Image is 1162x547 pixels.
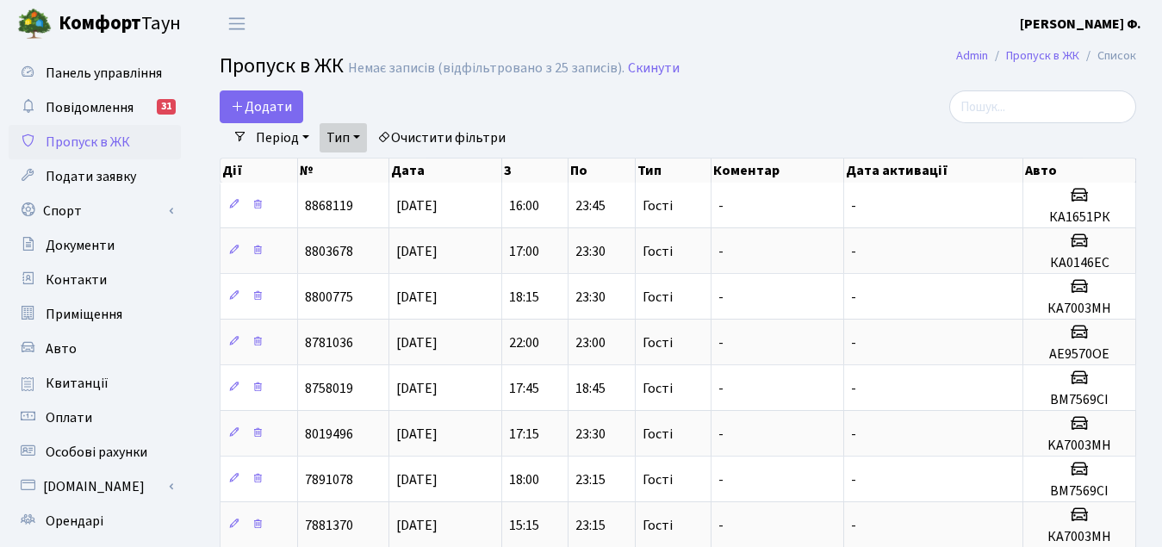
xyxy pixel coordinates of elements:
[1079,47,1136,65] li: Список
[1030,529,1128,545] h5: КА7003МН
[851,470,856,489] span: -
[305,333,353,352] span: 8781036
[9,469,181,504] a: [DOMAIN_NAME]
[215,9,258,38] button: Переключити навігацію
[643,382,673,395] span: Гості
[628,60,680,77] a: Скинути
[718,333,724,352] span: -
[575,242,606,261] span: 23:30
[851,379,856,398] span: -
[949,90,1136,123] input: Пошук...
[46,270,107,289] span: Контакти
[305,470,353,489] span: 7891078
[396,242,438,261] span: [DATE]
[643,427,673,441] span: Гості
[9,332,181,366] a: Авто
[509,288,539,307] span: 18:15
[9,194,181,228] a: Спорт
[46,408,92,427] span: Оплати
[396,288,438,307] span: [DATE]
[298,159,390,183] th: №
[575,196,606,215] span: 23:45
[9,401,181,435] a: Оплати
[396,516,438,535] span: [DATE]
[956,47,988,65] a: Admin
[930,38,1162,74] nav: breadcrumb
[320,123,367,152] a: Тип
[643,473,673,487] span: Гості
[1030,392,1128,408] h5: ВМ7569СІ
[305,288,353,307] span: 8800775
[851,516,856,535] span: -
[569,159,636,183] th: По
[370,123,513,152] a: Очистити фільтри
[396,379,438,398] span: [DATE]
[1020,15,1141,34] b: [PERSON_NAME] Ф.
[575,516,606,535] span: 23:15
[59,9,181,39] span: Таун
[46,305,122,324] span: Приміщення
[220,90,303,123] a: Додати
[1030,483,1128,500] h5: ВМ7569СІ
[509,242,539,261] span: 17:00
[1023,159,1136,183] th: Авто
[509,425,539,444] span: 17:15
[509,379,539,398] span: 17:45
[9,297,181,332] a: Приміщення
[851,196,856,215] span: -
[851,333,856,352] span: -
[305,379,353,398] span: 8758019
[575,379,606,398] span: 18:45
[509,333,539,352] span: 22:00
[718,242,724,261] span: -
[46,512,103,531] span: Орендарі
[718,379,724,398] span: -
[718,516,724,535] span: -
[389,159,501,183] th: Дата
[509,516,539,535] span: 15:15
[9,228,181,263] a: Документи
[46,339,77,358] span: Авто
[575,425,606,444] span: 23:30
[249,123,316,152] a: Період
[17,7,52,41] img: logo.png
[46,98,134,117] span: Повідомлення
[575,333,606,352] span: 23:00
[348,60,624,77] div: Немає записів (відфільтровано з 25 записів).
[220,51,344,81] span: Пропуск в ЖК
[1030,255,1128,271] h5: КА0146ЕС
[231,97,292,116] span: Додати
[305,196,353,215] span: 8868119
[9,435,181,469] a: Особові рахунки
[509,470,539,489] span: 18:00
[643,519,673,532] span: Гості
[851,242,856,261] span: -
[46,443,147,462] span: Особові рахунки
[396,425,438,444] span: [DATE]
[9,90,181,125] a: Повідомлення31
[636,159,711,183] th: Тип
[157,99,176,115] div: 31
[718,425,724,444] span: -
[643,336,673,350] span: Гості
[9,366,181,401] a: Квитанції
[396,470,438,489] span: [DATE]
[46,133,130,152] span: Пропуск в ЖК
[718,196,724,215] span: -
[643,199,673,213] span: Гості
[711,159,844,183] th: Коментар
[1030,438,1128,454] h5: KA7003MH
[718,470,724,489] span: -
[305,425,353,444] span: 8019496
[1030,301,1128,317] h5: КА7003МН
[575,470,606,489] span: 23:15
[305,516,353,535] span: 7881370
[643,245,673,258] span: Гості
[46,236,115,255] span: Документи
[718,288,724,307] span: -
[509,196,539,215] span: 16:00
[844,159,1023,183] th: Дата активації
[9,159,181,194] a: Подати заявку
[9,263,181,297] a: Контакти
[643,290,673,304] span: Гості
